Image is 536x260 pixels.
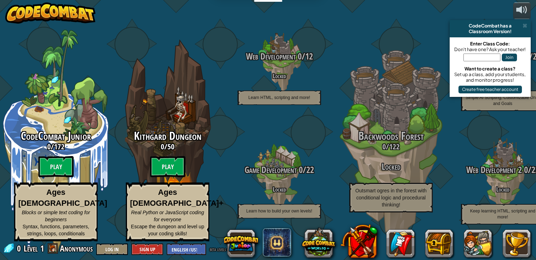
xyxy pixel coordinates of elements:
strong: Ages [DEMOGRAPHIC_DATA]+ [130,188,223,208]
span: 0 [296,50,302,62]
span: Escape the dungeon and level up your coding skills! [131,224,204,236]
span: Outsmart ogres in the forest with conditional logic and procedural thinking! [355,188,426,208]
h3: / [223,165,335,175]
button: Adjust volume [513,2,531,19]
button: Log In [96,243,128,255]
h3: / [335,142,447,151]
span: 22 [306,164,314,176]
h3: / [223,52,335,61]
span: Blocks or simple text coding for beginners [22,210,90,222]
span: Game Development [245,164,297,176]
div: CodeCombat has a [452,23,528,29]
h3: Locked [335,162,447,172]
span: 0 [522,164,528,176]
button: Sign Up [131,243,163,255]
span: Keep learning HTML, scripting and more! [470,209,535,219]
span: beta levels on [210,246,231,253]
h3: / [112,142,223,151]
span: 50 [167,141,174,152]
span: 0 [161,141,164,152]
span: Level [24,243,38,254]
span: 0 [382,141,386,152]
button: Create free teacher account [458,86,522,93]
strong: Ages [DEMOGRAPHIC_DATA] [18,188,107,208]
div: Classroom Version! [452,29,528,34]
span: Learn HTML, scripting and more! [248,95,310,100]
span: Real Python or JavaScript coding for everyone [131,210,204,222]
button: Join [502,54,517,61]
btn: Play [38,156,74,177]
span: Web Development 2 [466,164,522,176]
div: Want to create a class? [453,66,527,72]
img: CodeCombat - Learn how to code by playing a game [5,2,96,24]
span: CodeCombat Junior [21,128,91,143]
span: Web Development [246,50,296,62]
span: 122 [389,141,400,152]
div: Enter Class Code: [453,41,527,47]
span: 0 [17,243,23,254]
span: Kithgard Dungeon [134,128,202,143]
span: Anonymous [60,243,93,254]
span: 172 [54,141,64,152]
span: 0 [47,141,51,152]
div: Don't have one? Ask your teacher! [453,47,527,52]
div: Complete previous world to unlock [112,30,223,253]
span: 12 [305,50,313,62]
h4: Locked [223,73,335,79]
h4: Locked [223,186,335,193]
span: 1 [40,243,44,254]
span: Syntax, functions, parameters, strings, loops, conditionals [23,224,89,236]
span: Backwoods Forest [358,128,424,143]
div: Set up a class, add your students, and monitor progress! [453,72,527,83]
span: 0 [297,164,303,176]
btn: Play [150,156,185,177]
span: Learn how to build your own levels! [246,209,312,213]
